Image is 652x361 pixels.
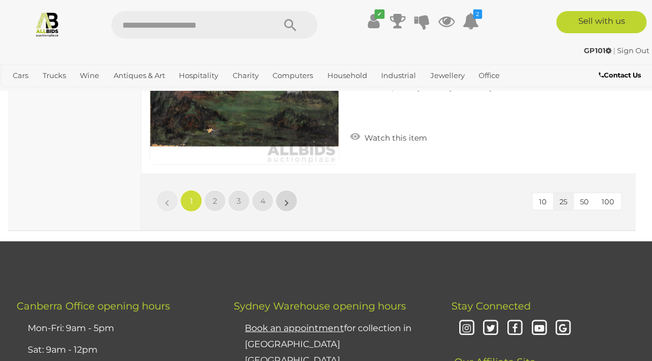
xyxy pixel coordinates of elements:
[584,46,612,55] strong: GP101
[237,196,241,206] span: 3
[323,66,372,85] a: Household
[599,69,644,81] a: Contact Us
[228,190,250,212] a: 3
[473,9,482,19] i: 2
[505,319,525,338] i: Facebook
[251,190,274,212] a: 4
[602,197,614,206] span: 100
[426,66,469,85] a: Jewellery
[599,71,641,79] b: Contact Us
[481,319,500,338] i: Twitter
[190,196,193,206] span: 1
[595,193,621,210] button: 100
[559,197,567,206] span: 25
[613,46,615,55] span: |
[174,66,223,85] a: Hospitality
[268,66,317,85] a: Computers
[34,11,60,37] img: Allbids.com.au
[38,66,70,85] a: Trucks
[180,190,202,212] a: 1
[377,66,420,85] a: Industrial
[25,339,206,361] li: Sat: 9am - 12pm
[584,46,613,55] a: GP101
[530,319,549,338] i: Youtube
[156,190,178,212] a: «
[532,193,553,210] button: 10
[539,197,547,206] span: 10
[553,319,573,338] i: Google
[204,190,226,212] a: 2
[17,300,170,312] span: Canberra Office opening hours
[275,190,297,212] a: »
[362,133,427,143] span: Watch this item
[213,196,217,206] span: 2
[553,193,574,210] button: 25
[556,11,646,33] a: Sell with us
[262,11,317,39] button: Search
[260,196,265,206] span: 4
[580,197,589,206] span: 50
[45,85,133,103] a: [GEOGRAPHIC_DATA]
[347,128,430,145] a: Watch this item
[25,318,206,339] li: Mon-Fri: 9am - 5pm
[374,9,384,19] i: ✔
[75,66,104,85] a: Wine
[617,46,649,55] a: Sign Out
[109,66,170,85] a: Antiques & Art
[463,11,479,31] a: 2
[474,66,504,85] a: Office
[457,319,476,338] i: Instagram
[365,11,382,31] a: ✔
[451,300,531,312] span: Stay Connected
[245,323,343,333] u: Book an appointment
[234,300,405,312] span: Sydney Warehouse opening hours
[228,66,263,85] a: Charity
[8,66,33,85] a: Cars
[8,85,40,103] a: Sports
[573,193,595,210] button: 50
